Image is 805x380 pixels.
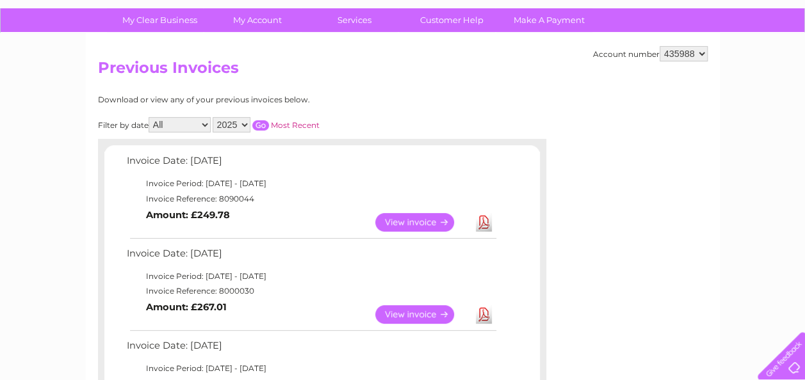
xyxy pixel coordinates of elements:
[124,176,498,191] td: Invoice Period: [DATE] - [DATE]
[763,54,793,64] a: Log out
[124,191,498,207] td: Invoice Reference: 8090044
[399,8,505,32] a: Customer Help
[720,54,751,64] a: Contact
[124,337,498,361] td: Invoice Date: [DATE]
[98,117,434,132] div: Filter by date
[564,6,652,22] a: 0333 014 3131
[124,283,498,299] td: Invoice Reference: 8000030
[612,54,640,64] a: Energy
[476,213,492,232] a: Download
[271,120,320,130] a: Most Recent
[647,54,686,64] a: Telecoms
[375,305,469,324] a: View
[107,8,213,32] a: My Clear Business
[101,7,706,62] div: Clear Business is a trading name of Verastar Limited (registered in [GEOGRAPHIC_DATA] No. 3667643...
[593,46,708,61] div: Account number
[496,8,602,32] a: Make A Payment
[146,209,230,221] b: Amount: £249.78
[476,305,492,324] a: Download
[124,269,498,284] td: Invoice Period: [DATE] - [DATE]
[98,59,708,83] h2: Previous Invoices
[28,33,94,72] img: logo.png
[146,301,227,313] b: Amount: £267.01
[580,54,604,64] a: Water
[124,361,498,376] td: Invoice Period: [DATE] - [DATE]
[375,213,469,232] a: View
[204,8,310,32] a: My Account
[124,245,498,269] td: Invoice Date: [DATE]
[694,54,712,64] a: Blog
[302,8,407,32] a: Services
[124,152,498,176] td: Invoice Date: [DATE]
[98,95,434,104] div: Download or view any of your previous invoices below.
